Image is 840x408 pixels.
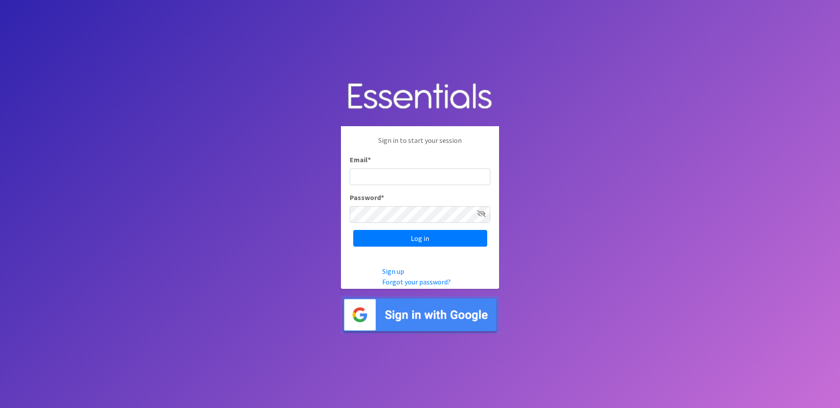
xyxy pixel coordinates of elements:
[381,193,384,202] abbr: required
[341,74,499,120] img: Human Essentials
[353,230,487,247] input: Log in
[341,296,499,334] img: Sign in with Google
[382,277,451,286] a: Forgot your password?
[368,155,371,164] abbr: required
[350,192,384,203] label: Password
[350,154,371,165] label: Email
[382,267,404,276] a: Sign up
[350,135,490,154] p: Sign in to start your session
